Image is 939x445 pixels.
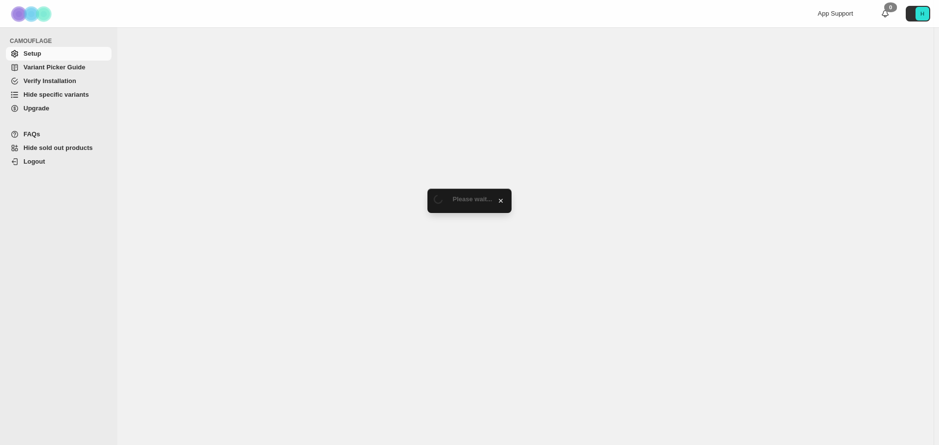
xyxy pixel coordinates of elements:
a: Hide specific variants [6,88,112,102]
span: Variant Picker Guide [23,64,85,71]
div: 0 [884,2,897,12]
a: Hide sold out products [6,141,112,155]
span: Logout [23,158,45,165]
text: H [920,11,924,17]
span: Hide sold out products [23,144,93,151]
span: Upgrade [23,105,49,112]
a: Setup [6,47,112,61]
span: FAQs [23,130,40,138]
a: 0 [880,9,890,19]
span: Setup [23,50,41,57]
a: Upgrade [6,102,112,115]
span: Please wait... [453,195,492,203]
img: Camouflage [8,0,57,27]
a: Verify Installation [6,74,112,88]
button: Avatar with initials H [906,6,930,21]
a: Logout [6,155,112,169]
span: CAMOUFLAGE [10,37,112,45]
span: Avatar with initials H [916,7,929,21]
span: App Support [818,10,853,17]
a: Variant Picker Guide [6,61,112,74]
a: FAQs [6,127,112,141]
span: Hide specific variants [23,91,89,98]
span: Verify Installation [23,77,76,85]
